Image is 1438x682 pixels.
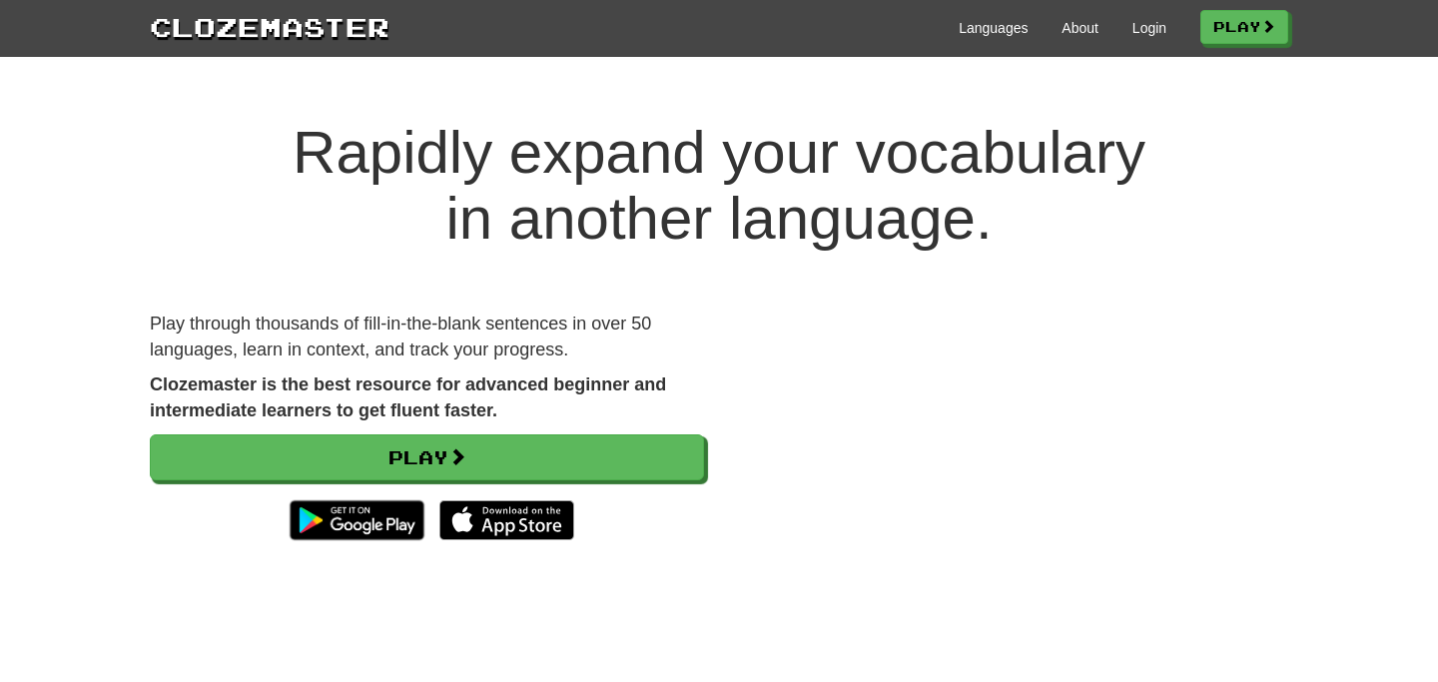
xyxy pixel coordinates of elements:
a: Play [1200,10,1288,44]
a: Clozemaster [150,8,389,45]
a: Languages [959,18,1028,38]
img: Download_on_the_App_Store_Badge_US-UK_135x40-25178aeef6eb6b83b96f5f2d004eda3bffbb37122de64afbaef7... [439,500,574,540]
a: Login [1132,18,1166,38]
img: Get it on Google Play [280,490,434,550]
a: Play [150,434,704,480]
strong: Clozemaster is the best resource for advanced beginner and intermediate learners to get fluent fa... [150,374,666,420]
a: About [1062,18,1098,38]
p: Play through thousands of fill-in-the-blank sentences in over 50 languages, learn in context, and... [150,312,704,362]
